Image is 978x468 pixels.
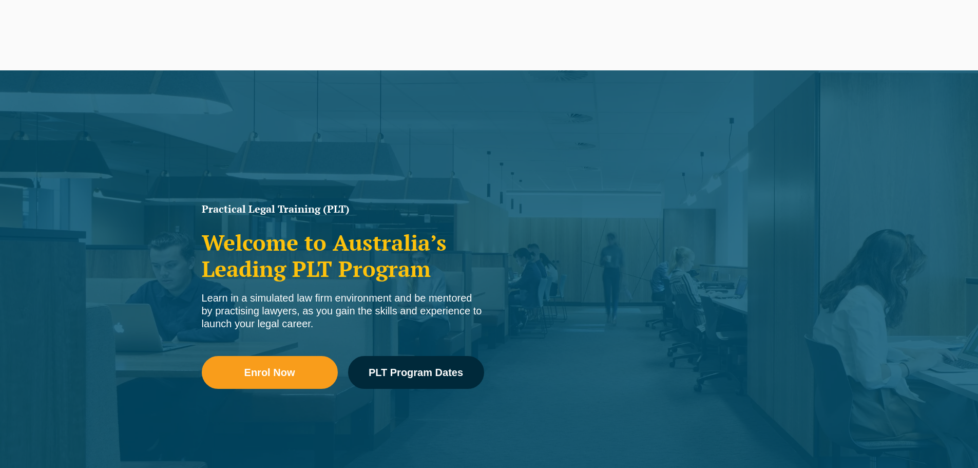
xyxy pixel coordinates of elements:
span: PLT Program Dates [369,367,463,378]
a: Enrol Now [202,356,338,389]
h1: Practical Legal Training (PLT) [202,204,484,214]
div: Learn in a simulated law firm environment and be mentored by practising lawyers, as you gain the ... [202,292,484,330]
h2: Welcome to Australia’s Leading PLT Program [202,230,484,282]
a: PLT Program Dates [348,356,484,389]
span: Enrol Now [244,367,295,378]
